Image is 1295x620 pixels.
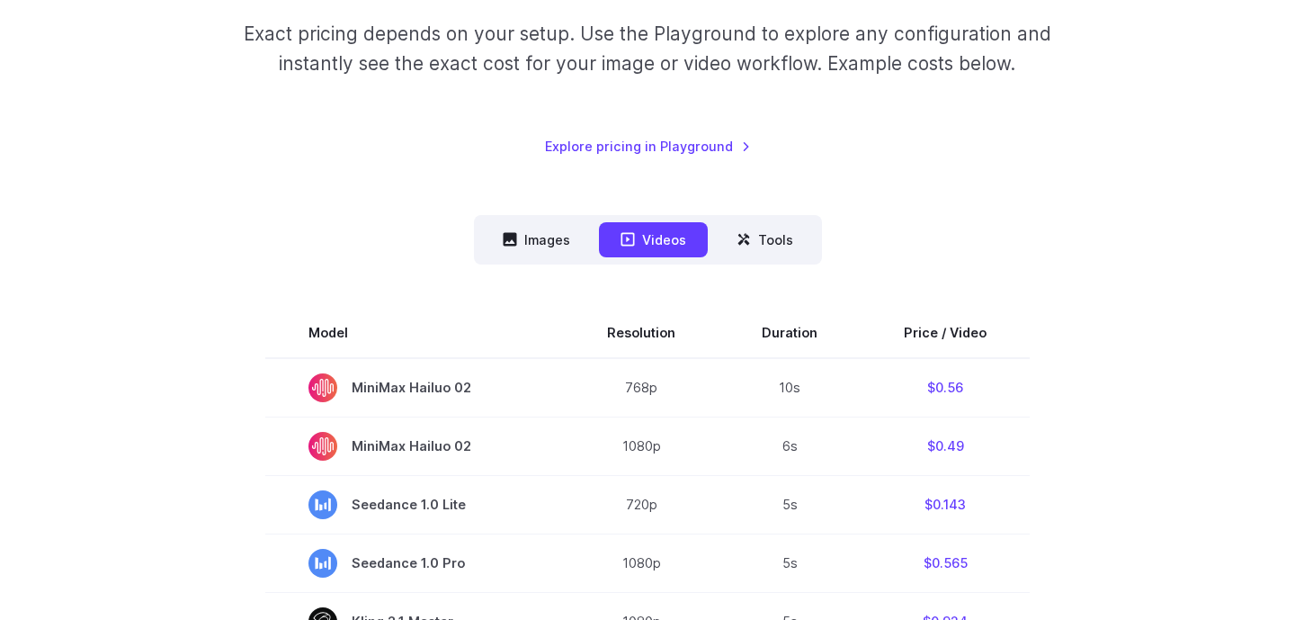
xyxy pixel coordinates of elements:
[564,475,719,534] td: 720p
[564,417,719,475] td: 1080p
[564,308,719,358] th: Resolution
[564,534,719,592] td: 1080p
[265,308,564,358] th: Model
[861,358,1030,418] td: $0.56
[861,534,1030,592] td: $0.565
[715,222,815,257] button: Tools
[861,308,1030,358] th: Price / Video
[719,475,861,534] td: 5s
[719,358,861,418] td: 10s
[545,136,751,157] a: Explore pricing in Playground
[599,222,708,257] button: Videos
[564,358,719,418] td: 768p
[861,475,1030,534] td: $0.143
[308,373,521,402] span: MiniMax Hailuo 02
[481,222,592,257] button: Images
[210,19,1085,79] p: Exact pricing depends on your setup. Use the Playground to explore any configuration and instantl...
[719,308,861,358] th: Duration
[719,534,861,592] td: 5s
[308,549,521,578] span: Seedance 1.0 Pro
[719,417,861,475] td: 6s
[308,490,521,519] span: Seedance 1.0 Lite
[308,432,521,461] span: MiniMax Hailuo 02
[861,417,1030,475] td: $0.49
